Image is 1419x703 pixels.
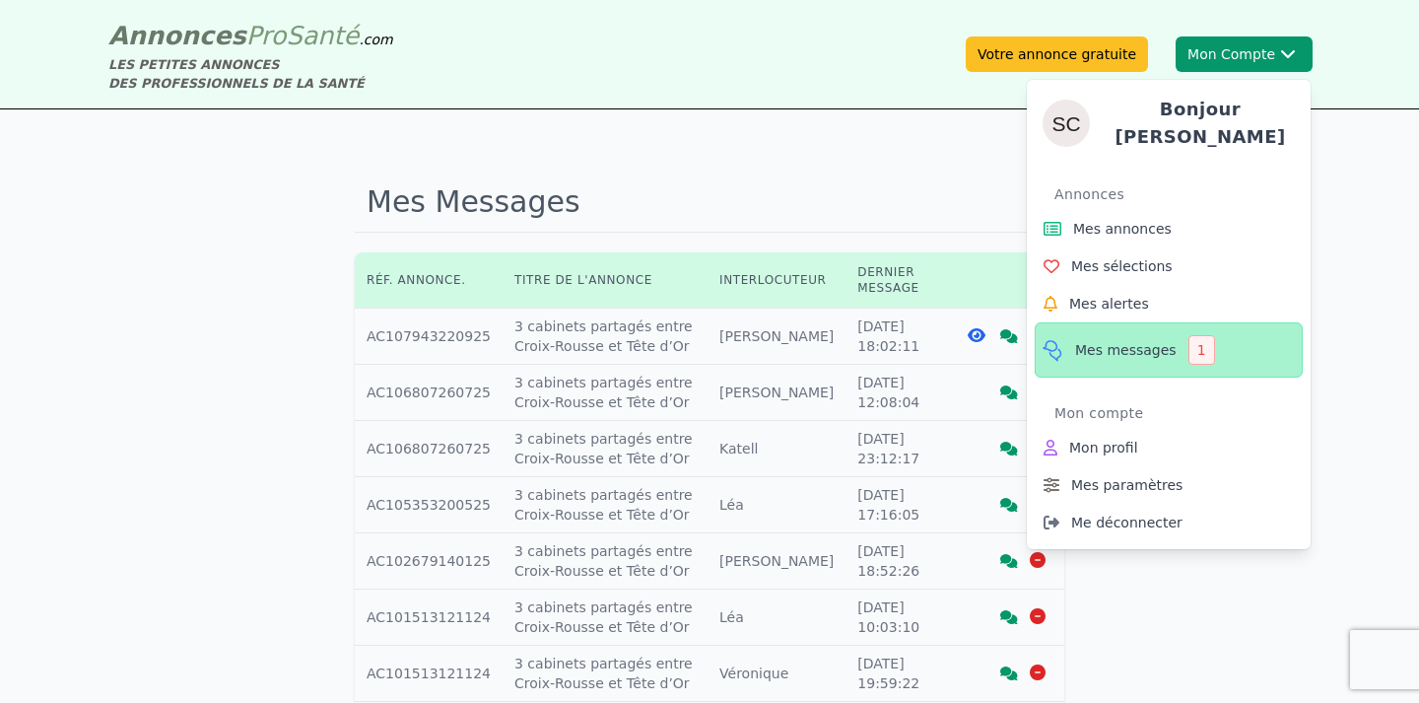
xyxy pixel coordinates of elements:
[1188,335,1215,365] div: 1
[1075,340,1177,360] span: Mes messages
[708,421,845,477] td: Katell
[845,421,954,477] td: [DATE] 23:12:17
[1000,386,1018,399] i: Voir la discussion
[708,477,845,533] td: Léa
[355,646,503,702] td: AC101513121124
[845,252,954,309] th: Dernier message
[1176,36,1313,72] button: Mon CompteSophieBonjour [PERSON_NAME]AnnoncesMes annoncesMes sélectionsMes alertesMes messages1Mo...
[1071,513,1182,532] span: Me déconnecter
[845,590,954,646] td: [DATE] 10:03:10
[355,421,503,477] td: AC106807260725
[1106,96,1295,151] h4: Bonjour [PERSON_NAME]
[1071,475,1182,495] span: Mes paramètres
[1000,667,1018,680] i: Voir la discussion
[1035,247,1303,285] a: Mes sélections
[1035,285,1303,322] a: Mes alertes
[355,173,1064,233] h1: Mes Messages
[966,36,1148,72] a: Votre annonce gratuite
[1069,294,1149,314] span: Mes alertes
[968,327,985,343] i: Voir l'annonce
[503,309,708,365] td: 3 cabinets partagés entre Croix-Rousse et Tête d’Or
[503,533,708,590] td: 3 cabinets partagés entre Croix-Rousse et Tête d’Or
[355,309,503,365] td: AC107943220925
[708,252,845,309] th: Interlocuteur
[1035,466,1303,504] a: Mes paramètres
[1000,442,1018,456] i: Voir la discussion
[1043,100,1090,147] img: Sophie
[708,533,845,590] td: [PERSON_NAME]
[246,21,287,50] span: Pro
[108,55,393,93] div: LES PETITES ANNONCES DES PROFESSIONNELS DE LA SANTÉ
[708,365,845,421] td: [PERSON_NAME]
[1035,429,1303,466] a: Mon profil
[503,590,708,646] td: 3 cabinets partagés entre Croix-Rousse et Tête d’Or
[845,533,954,590] td: [DATE] 18:52:26
[503,252,708,309] th: Titre de l'annonce
[108,21,393,50] a: AnnoncesProSanté.com
[1000,329,1018,343] i: Voir la discussion
[355,477,503,533] td: AC105353200525
[108,21,246,50] span: Annonces
[286,21,359,50] span: Santé
[1073,219,1172,239] span: Mes annonces
[845,646,954,702] td: [DATE] 19:59:22
[503,365,708,421] td: 3 cabinets partagés entre Croix-Rousse et Tête d’Or
[1000,498,1018,512] i: Voir la discussion
[1000,554,1018,568] i: Voir la discussion
[845,309,954,365] td: [DATE] 18:02:11
[1054,397,1303,429] div: Mon compte
[1035,322,1303,378] a: Mes messages1
[1069,438,1138,457] span: Mon profil
[1030,552,1046,568] i: Supprimer la discussion
[503,646,708,702] td: 3 cabinets partagés entre Croix-Rousse et Tête d’Or
[845,477,954,533] td: [DATE] 17:16:05
[708,590,845,646] td: Léa
[503,421,708,477] td: 3 cabinets partagés entre Croix-Rousse et Tête d’Or
[1030,608,1046,624] i: Supprimer la discussion
[355,365,503,421] td: AC106807260725
[355,533,503,590] td: AC102679140125
[845,365,954,421] td: [DATE] 12:08:04
[1035,210,1303,247] a: Mes annonces
[1030,665,1046,680] i: Supprimer la discussion
[1054,178,1303,210] div: Annonces
[1000,610,1018,624] i: Voir la discussion
[1071,256,1173,276] span: Mes sélections
[1035,504,1303,541] a: Me déconnecter
[359,32,392,47] span: .com
[708,646,845,702] td: Véronique
[708,309,845,365] td: [PERSON_NAME]
[503,477,708,533] td: 3 cabinets partagés entre Croix-Rousse et Tête d’Or
[355,590,503,646] td: AC101513121124
[355,252,503,309] th: Réf. annonce.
